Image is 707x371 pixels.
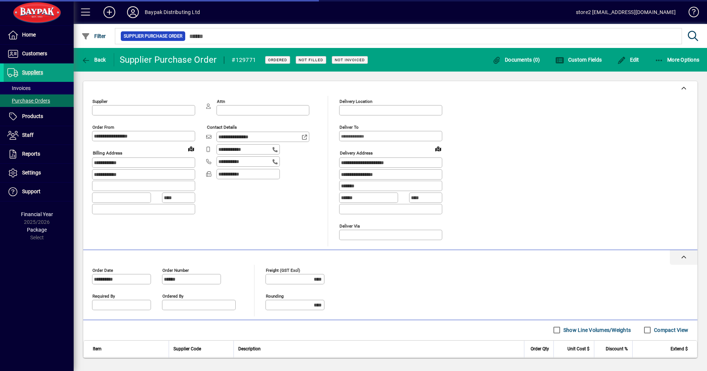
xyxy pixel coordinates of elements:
mat-label: Delivery Location [340,99,372,104]
a: Reports [4,145,74,163]
mat-label: Order number [162,267,189,273]
span: Custom Fields [555,57,602,63]
span: Products [22,113,43,119]
label: Show Line Volumes/Weights [562,326,631,334]
mat-label: Order from [92,125,114,130]
span: Description [238,345,261,353]
mat-label: Deliver via [340,223,360,228]
div: Supplier Purchase Order [120,54,217,66]
span: Filter [81,33,106,39]
span: Discount % [606,345,628,353]
span: Order Qty [531,345,549,353]
span: Support [22,188,41,194]
a: Support [4,183,74,201]
span: Extend $ [671,345,688,353]
span: Documents (0) [492,57,540,63]
a: Home [4,26,74,44]
button: Documents (0) [490,53,542,66]
button: Profile [121,6,145,19]
span: Invoices [7,85,31,91]
span: Reports [22,151,40,157]
div: store2 [EMAIL_ADDRESS][DOMAIN_NAME] [576,6,676,18]
span: Unit Cost $ [567,345,590,353]
button: Add [98,6,121,19]
button: Filter [80,30,108,43]
span: Edit [617,57,639,63]
div: #129771 [232,54,256,66]
label: Compact View [653,326,688,334]
mat-label: Deliver To [340,125,359,130]
mat-label: Rounding [266,293,284,298]
mat-label: Order date [92,267,113,273]
mat-label: Ordered by [162,293,183,298]
span: Back [81,57,106,63]
a: Products [4,107,74,126]
span: Home [22,32,36,38]
button: Custom Fields [553,53,604,66]
span: Supplier Purchase Order [124,32,182,40]
span: Purchase Orders [7,98,50,104]
mat-label: Required by [92,293,115,298]
a: Customers [4,45,74,63]
a: View on map [185,143,197,155]
a: Staff [4,126,74,145]
span: Not Invoiced [335,58,365,62]
button: More Options [653,53,701,66]
button: Back [80,53,108,66]
a: Purchase Orders [4,94,74,107]
span: More Options [655,57,700,63]
span: Staff [22,132,34,138]
app-page-header-button: Back [74,53,114,66]
a: View on map [432,143,444,155]
span: Package [27,227,47,233]
span: Customers [22,51,47,56]
a: Settings [4,164,74,182]
span: Item [93,345,102,353]
span: Supplier Code [173,345,201,353]
span: Settings [22,170,41,176]
a: Knowledge Base [683,1,698,25]
span: Financial Year [21,211,53,217]
div: Baypak Distributing Ltd [145,6,200,18]
button: Edit [615,53,641,66]
span: Ordered [268,58,287,62]
mat-label: Attn [217,99,225,104]
mat-label: Supplier [92,99,108,104]
a: Invoices [4,82,74,94]
span: Suppliers [22,69,43,75]
span: Not Filled [299,58,323,62]
mat-label: Freight (GST excl) [266,267,300,273]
